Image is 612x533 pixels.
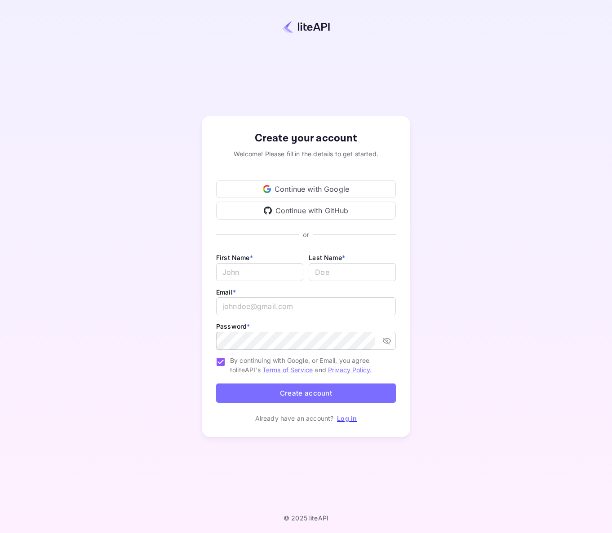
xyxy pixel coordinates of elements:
a: Terms of Service [262,366,313,374]
a: Log in [337,414,357,422]
p: © 2025 liteAPI [284,514,328,522]
input: Doe [309,263,396,281]
input: johndoe@gmail.com [216,297,396,315]
button: Create account [216,383,396,403]
button: toggle password visibility [379,333,395,349]
div: Continue with Google [216,180,396,198]
label: Last Name [309,254,345,261]
span: By continuing with Google, or Email, you agree to liteAPI's and [230,356,389,374]
div: Continue with GitHub [216,202,396,220]
a: Privacy Policy. [328,366,372,374]
div: Welcome! Please fill in the details to get started. [216,149,396,159]
label: Password [216,322,250,330]
div: Create your account [216,130,396,146]
img: liteapi [282,20,330,33]
input: John [216,263,303,281]
p: Already have an account? [255,414,334,423]
label: First Name [216,254,253,261]
label: Email [216,288,236,296]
